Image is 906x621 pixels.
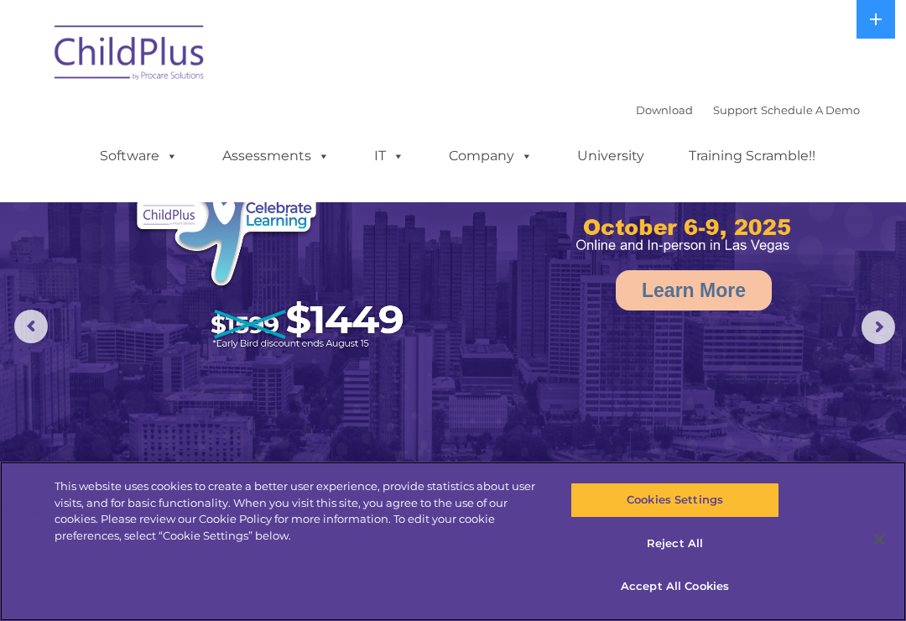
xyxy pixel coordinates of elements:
font: | [636,103,860,117]
button: Close [861,521,898,558]
img: ChildPlus by Procare Solutions [46,13,214,97]
a: Company [432,139,549,173]
button: Accept All Cookies [570,569,778,604]
a: Schedule A Demo [761,103,860,117]
a: IT [357,139,421,173]
a: Support [713,103,758,117]
a: Assessments [206,139,346,173]
div: This website uses cookies to create a better user experience, provide statistics about user visit... [55,478,544,544]
a: Software [83,139,195,173]
a: Learn More [616,270,772,310]
button: Reject All [570,526,778,561]
button: Cookies Settings [570,483,778,518]
a: Training Scramble!! [672,139,832,173]
a: Download [636,103,693,117]
a: University [560,139,661,173]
